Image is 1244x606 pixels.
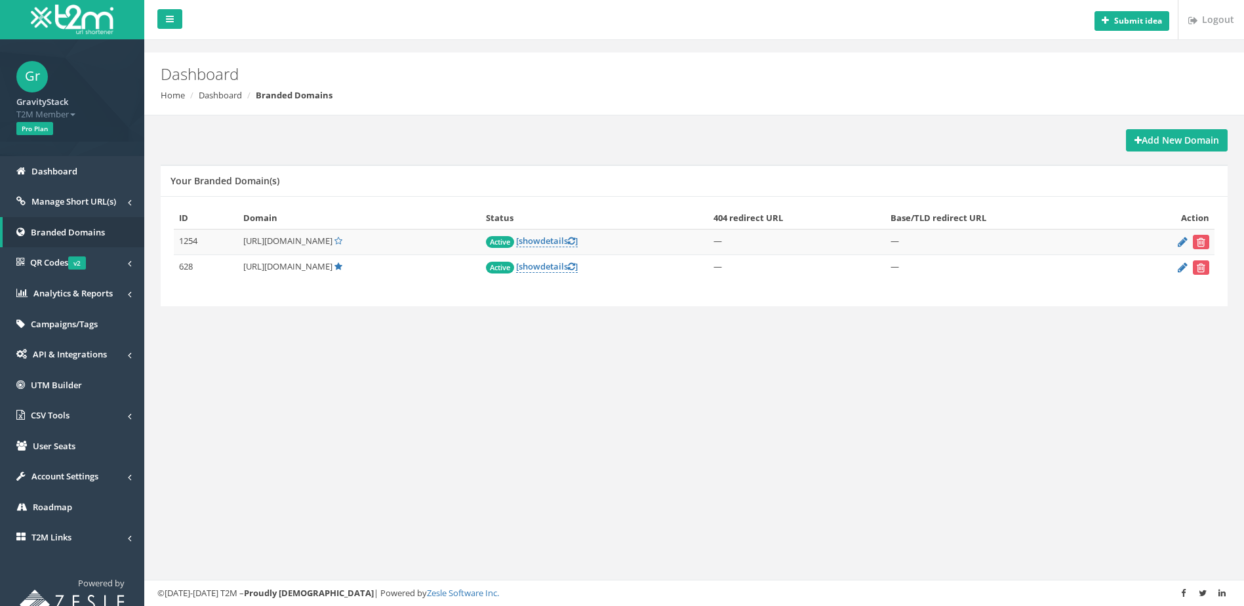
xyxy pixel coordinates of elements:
strong: Proudly [DEMOGRAPHIC_DATA] [244,587,374,599]
span: Roadmap [33,501,72,513]
span: v2 [68,256,86,270]
th: Status [481,207,708,230]
a: Default [334,260,342,272]
th: ID [174,207,238,230]
span: UTM Builder [31,379,82,391]
span: User Seats [33,440,75,452]
span: Dashboard [31,165,77,177]
span: Campaigns/Tags [31,318,98,330]
a: Set Default [334,235,342,247]
span: QR Codes [30,256,86,268]
span: Pro Plan [16,122,53,135]
td: — [708,230,886,255]
b: Submit idea [1114,15,1162,26]
a: [showdetails] [516,260,578,273]
th: Base/TLD redirect URL [885,207,1121,230]
a: GravityStack T2M Member [16,92,128,120]
a: Add New Domain [1126,129,1228,151]
a: Home [161,89,185,101]
td: — [885,230,1121,255]
th: Action [1121,207,1214,230]
td: 628 [174,255,238,281]
img: T2M [31,5,113,34]
span: T2M Member [16,108,128,121]
span: Account Settings [31,470,98,482]
th: Domain [238,207,481,230]
span: API & Integrations [33,348,107,360]
span: Analytics & Reports [33,287,113,299]
td: 1254 [174,230,238,255]
td: — [708,255,886,281]
a: Dashboard [199,89,242,101]
h5: Your Branded Domain(s) [171,176,279,186]
span: Powered by [78,577,125,589]
span: [URL][DOMAIN_NAME] [243,235,332,247]
div: ©[DATE]-[DATE] T2M – | Powered by [157,587,1231,599]
a: Zesle Software Inc. [427,587,499,599]
span: show [519,260,540,272]
a: [showdetails] [516,235,578,247]
h2: Dashboard [161,66,1047,83]
span: Active [486,236,514,248]
span: Manage Short URL(s) [31,195,116,207]
span: T2M Links [31,531,71,543]
strong: GravityStack [16,96,68,108]
span: show [519,235,540,247]
td: — [885,255,1121,281]
span: Branded Domains [31,226,105,238]
strong: Branded Domains [256,89,332,101]
span: Gr [16,61,48,92]
span: CSV Tools [31,409,70,421]
th: 404 redirect URL [708,207,886,230]
span: [URL][DOMAIN_NAME] [243,260,332,272]
strong: Add New Domain [1134,134,1219,146]
button: Submit idea [1094,11,1169,31]
span: Active [486,262,514,273]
